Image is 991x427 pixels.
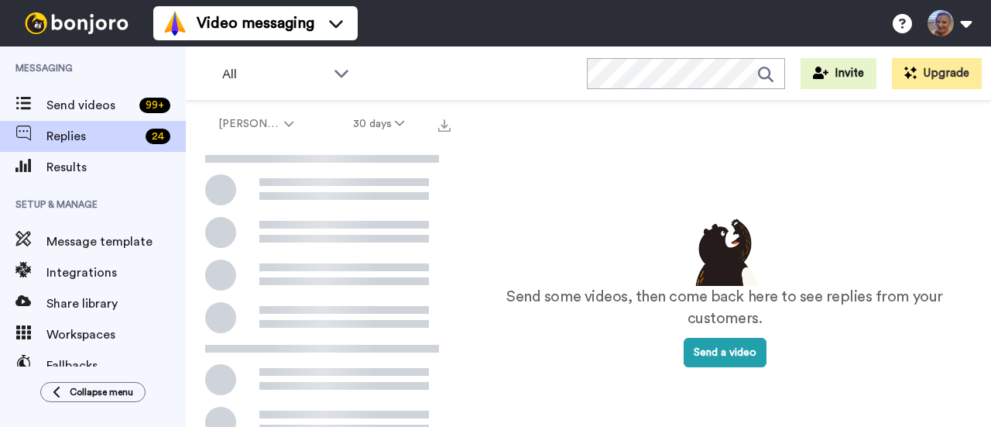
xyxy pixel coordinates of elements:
[892,58,982,89] button: Upgrade
[324,110,434,138] button: 30 days
[46,232,186,251] span: Message template
[686,215,763,286] img: results-emptystates.png
[46,356,186,375] span: Fallbacks
[684,347,766,358] a: Send a video
[46,127,139,146] span: Replies
[218,116,281,132] span: [PERSON_NAME]
[46,263,186,282] span: Integrations
[139,98,170,113] div: 99 +
[684,338,766,367] button: Send a video
[46,294,186,313] span: Share library
[438,119,451,132] img: export.svg
[434,112,455,136] button: Export all results that match these filters now.
[46,325,186,344] span: Workspaces
[70,386,133,398] span: Collapse menu
[189,110,324,138] button: [PERSON_NAME]
[19,12,135,34] img: bj-logo-header-white.svg
[197,12,314,34] span: Video messaging
[146,129,170,144] div: 24
[46,96,133,115] span: Send videos
[801,58,876,89] button: Invite
[163,11,187,36] img: vm-color.svg
[40,382,146,402] button: Collapse menu
[46,158,186,177] span: Results
[489,286,960,330] p: Send some videos, then come back here to see replies from your customers.
[222,65,326,84] span: All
